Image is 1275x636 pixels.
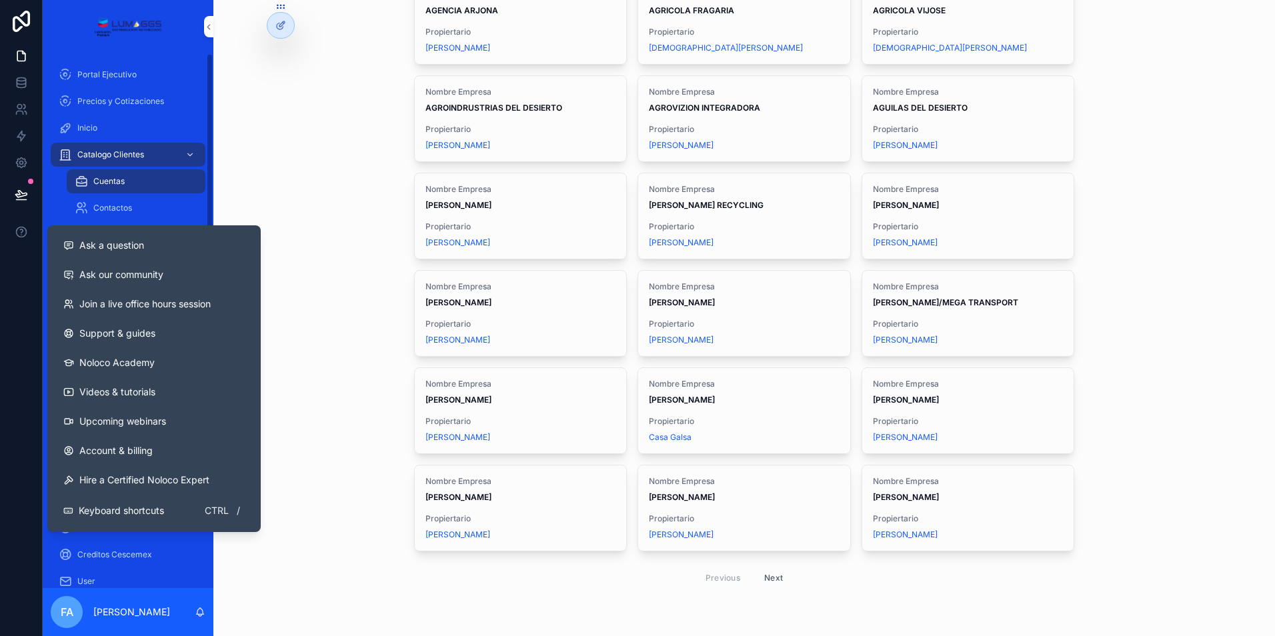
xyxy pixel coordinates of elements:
[51,116,205,140] a: Inicio
[425,319,616,329] span: Propiertario
[649,513,840,524] span: Propiertario
[53,377,255,407] a: Videos & tutorials
[862,367,1075,454] a: Nombre Empresa[PERSON_NAME]Propiertario[PERSON_NAME]
[873,140,938,151] a: [PERSON_NAME]
[637,173,851,259] a: Nombre Empresa[PERSON_NAME] RECYCLINGPropiertario[PERSON_NAME]
[53,348,255,377] a: Noloco Academy
[61,604,73,620] span: FA
[425,87,616,97] span: Nombre Empresa
[51,89,205,113] a: Precios y Cotizaciones
[649,335,714,345] span: [PERSON_NAME]
[649,184,840,195] span: Nombre Empresa
[67,223,205,247] a: Contactos Lista
[637,270,851,357] a: Nombre Empresa[PERSON_NAME]Propiertario[PERSON_NAME]
[873,432,938,443] a: [PERSON_NAME]
[873,416,1064,427] span: Propiertario
[637,75,851,162] a: Nombre EmpresaAGROVIZION INTEGRADORAPropiertario[PERSON_NAME]
[425,379,616,389] span: Nombre Empresa
[77,149,144,160] span: Catalogo Clientes
[425,221,616,232] span: Propiertario
[649,379,840,389] span: Nombre Empresa
[233,505,243,516] span: /
[425,103,562,113] strong: AGROINDRUSTRIAS DEL DESIERTO
[425,492,491,502] strong: [PERSON_NAME]
[649,476,840,487] span: Nombre Empresa
[873,395,939,405] strong: [PERSON_NAME]
[637,465,851,551] a: Nombre Empresa[PERSON_NAME]Propiertario[PERSON_NAME]
[873,124,1064,135] span: Propiertario
[873,87,1064,97] span: Nombre Empresa
[862,270,1075,357] a: Nombre Empresa[PERSON_NAME]/MEGA TRANSPORTPropiertario[PERSON_NAME]
[873,492,939,502] strong: [PERSON_NAME]
[93,176,125,187] span: Cuentas
[425,140,490,151] span: [PERSON_NAME]
[425,124,616,135] span: Propiertario
[79,356,155,369] span: Noloco Academy
[425,513,616,524] span: Propiertario
[425,416,616,427] span: Propiertario
[79,444,153,457] span: Account & billing
[425,43,490,53] span: [PERSON_NAME]
[53,407,255,436] a: Upcoming webinars
[53,231,255,260] button: Ask a question
[649,297,715,307] strong: [PERSON_NAME]
[425,335,490,345] a: [PERSON_NAME]
[873,281,1064,292] span: Nombre Empresa
[649,237,714,248] a: [PERSON_NAME]
[873,237,938,248] span: [PERSON_NAME]
[79,297,211,311] span: Join a live office hours session
[414,173,627,259] a: Nombre Empresa[PERSON_NAME]Propiertario[PERSON_NAME]
[649,395,715,405] strong: [PERSON_NAME]
[53,319,255,348] a: Support & guides
[79,239,144,252] span: Ask a question
[67,196,205,220] a: Contactos
[53,465,255,495] button: Hire a Certified Noloco Expert
[43,53,213,588] div: scrollable content
[51,543,205,567] a: Creditos Cescemex
[873,297,1018,307] strong: [PERSON_NAME]/MEGA TRANSPORT
[649,432,692,443] a: Casa Galsa
[649,529,714,540] a: [PERSON_NAME]
[649,5,734,15] strong: AGRICOLA FRAGARIA
[79,385,155,399] span: Videos & tutorials
[649,492,715,502] strong: [PERSON_NAME]
[873,335,938,345] a: [PERSON_NAME]
[425,297,491,307] strong: [PERSON_NAME]
[414,270,627,357] a: Nombre Empresa[PERSON_NAME]Propiertario[PERSON_NAME]
[873,476,1064,487] span: Nombre Empresa
[873,184,1064,195] span: Nombre Empresa
[873,27,1064,37] span: Propiertario
[873,43,1027,53] a: [DEMOGRAPHIC_DATA][PERSON_NAME]
[425,27,616,37] span: Propiertario
[425,237,490,248] a: [PERSON_NAME]
[649,319,840,329] span: Propiertario
[649,43,803,53] a: [DEMOGRAPHIC_DATA][PERSON_NAME]
[425,184,616,195] span: Nombre Empresa
[79,473,209,487] span: Hire a Certified Noloco Expert
[873,221,1064,232] span: Propiertario
[94,16,161,37] img: App logo
[77,549,152,560] span: Creditos Cescemex
[425,529,490,540] a: [PERSON_NAME]
[873,513,1064,524] span: Propiertario
[425,5,498,15] strong: AGENCIA ARJONA
[862,465,1075,551] a: Nombre Empresa[PERSON_NAME]Propiertario[PERSON_NAME]
[53,436,255,465] a: Account & billing
[79,327,155,340] span: Support & guides
[873,379,1064,389] span: Nombre Empresa
[77,576,95,587] span: User
[649,140,714,151] a: [PERSON_NAME]
[873,529,938,540] a: [PERSON_NAME]
[51,569,205,593] a: User
[425,432,490,443] a: [PERSON_NAME]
